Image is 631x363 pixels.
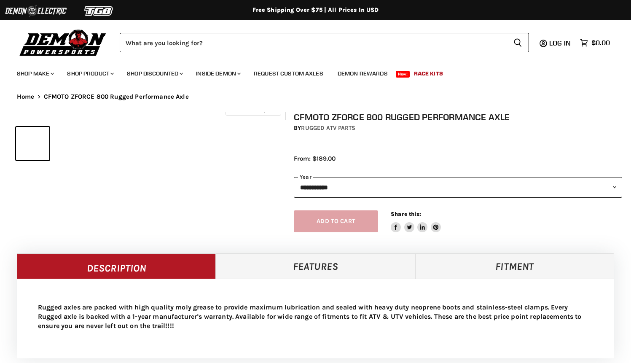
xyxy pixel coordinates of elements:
[294,124,622,133] div: by
[301,124,355,132] a: Rugged ATV Parts
[396,71,410,78] span: New!
[408,65,449,82] a: Race Kits
[61,65,119,82] a: Shop Product
[545,39,576,47] a: Log in
[294,112,622,122] h1: CFMOTO ZFORCE 800 Rugged Performance Axle
[216,253,415,279] a: Features
[17,93,35,100] a: Home
[294,177,622,198] select: year
[591,39,610,47] span: $0.00
[17,253,216,279] a: Description
[38,303,593,331] p: Rugged axles are packed with high quality moly grease to provide maximum lubrication and sealed w...
[507,33,529,52] button: Search
[121,65,188,82] a: Shop Discounted
[120,33,529,52] form: Product
[391,211,421,217] span: Share this:
[294,155,336,162] span: From: $189.00
[4,3,67,19] img: Demon Electric Logo 2
[576,37,614,49] a: $0.00
[549,39,571,47] span: Log in
[120,33,507,52] input: Search
[44,93,189,100] span: CFMOTO ZFORCE 800 Rugged Performance Axle
[16,127,49,160] button: IMAGE thumbnail
[17,27,109,57] img: Demon Powersports
[11,62,608,82] ul: Main menu
[331,65,394,82] a: Demon Rewards
[67,3,131,19] img: TGB Logo 2
[415,253,614,279] a: Fitment
[11,65,59,82] a: Shop Make
[247,65,330,82] a: Request Custom Axles
[190,65,246,82] a: Inside Demon
[391,210,441,233] aside: Share this:
[230,106,277,113] span: Click to expand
